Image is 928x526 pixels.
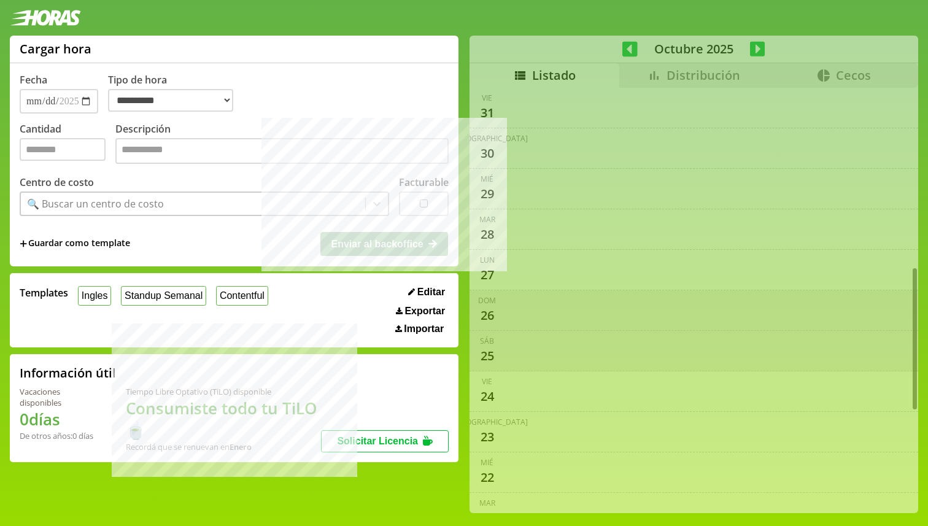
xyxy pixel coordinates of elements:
h1: Cargar hora [20,41,91,57]
h2: Información útil [20,365,116,381]
span: + [20,237,27,250]
div: 🔍 Buscar un centro de costo [27,197,164,211]
div: De otros años: 0 días [20,430,96,441]
span: Templates [20,286,68,300]
button: Exportar [392,305,449,317]
div: Vacaciones disponibles [20,386,96,408]
label: Centro de costo [20,176,94,189]
span: Editar [417,287,445,298]
label: Tipo de hora [108,73,243,114]
label: Descripción [115,122,449,167]
label: Facturable [399,176,449,189]
div: Recordá que se renuevan en [126,441,322,452]
span: Exportar [404,306,445,317]
b: Enero [230,441,252,452]
span: +Guardar como template [20,237,130,250]
button: Ingles [78,286,111,305]
h1: 0 días [20,408,96,430]
button: Contentful [216,286,268,305]
button: Standup Semanal [121,286,206,305]
h1: Consumiste todo tu TiLO 🍵 [126,397,322,441]
input: Cantidad [20,138,106,161]
span: Solicitar Licencia [337,436,418,446]
label: Cantidad [20,122,115,167]
span: Importar [404,323,444,335]
img: logotipo [10,10,81,26]
label: Fecha [20,73,47,87]
button: Solicitar Licencia [321,430,449,452]
select: Tipo de hora [108,89,233,112]
textarea: Descripción [115,138,449,164]
div: Tiempo Libre Optativo (TiLO) disponible [126,386,322,397]
button: Editar [404,286,449,298]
